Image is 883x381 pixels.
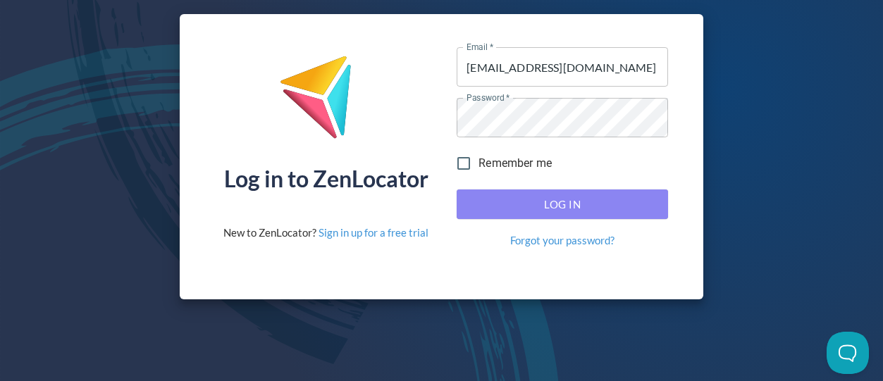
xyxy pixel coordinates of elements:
[457,47,668,87] input: name@company.com
[224,168,428,190] div: Log in to ZenLocator
[279,55,373,150] img: ZenLocator
[457,189,668,219] button: Log In
[472,195,653,213] span: Log In
[827,332,869,374] iframe: Toggle Customer Support
[223,225,428,240] div: New to ZenLocator?
[319,226,428,239] a: Sign in up for a free trial
[478,155,552,172] span: Remember me
[510,233,615,248] a: Forgot your password?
